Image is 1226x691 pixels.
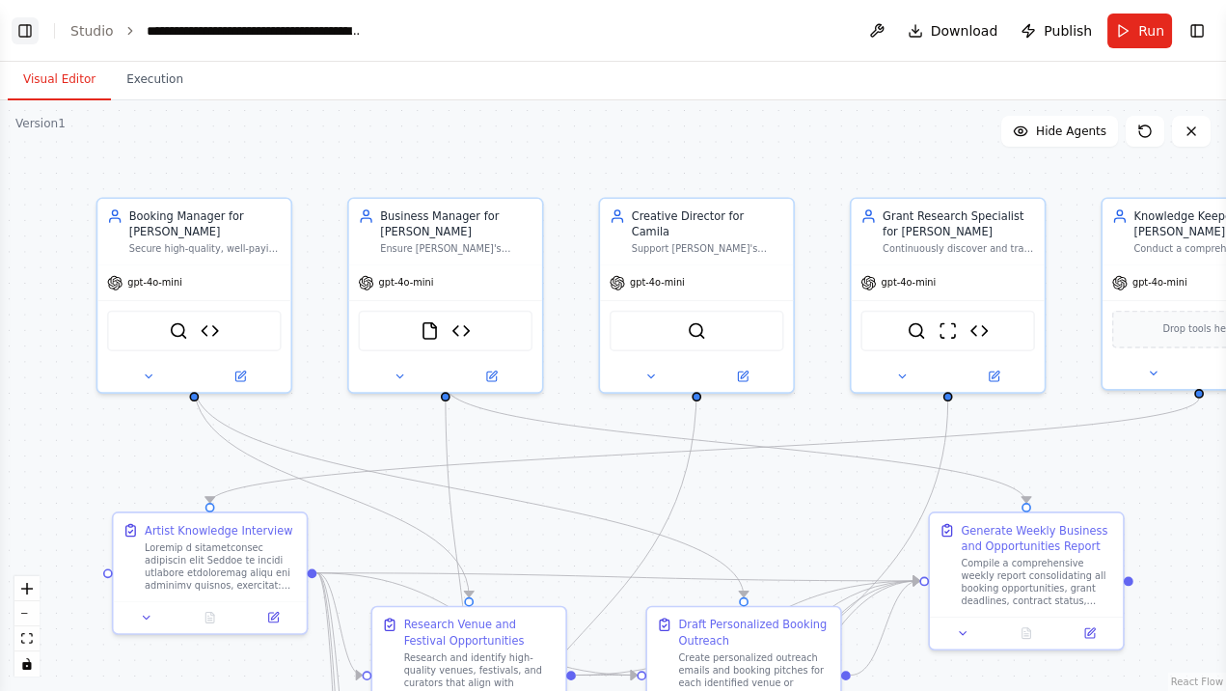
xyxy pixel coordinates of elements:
div: Business Manager for [PERSON_NAME]Ensure [PERSON_NAME]'s financial and contractual stability, pro... [347,197,543,393]
img: FileReadTool [421,321,440,341]
span: gpt-4o-mini [127,277,182,290]
button: fit view [14,626,40,651]
div: React Flow controls [14,576,40,677]
div: Grant Research Specialist for [PERSON_NAME] [883,208,1035,240]
div: Booking Manager for [PERSON_NAME] [129,208,282,240]
button: No output available [994,623,1060,643]
img: SerplyWebSearchTool [907,321,926,341]
div: Generate Weekly Business and Opportunities ReportCompile a comprehensive weekly report consolidat... [928,511,1124,650]
g: Edge from a684d29f-eff8-4f70-b315-b60017af490c to 3c2cb75a-f833-4c8b-b1fc-f2aede8c03b8 [438,385,1034,503]
button: zoom out [14,601,40,626]
div: Creative Director for Camila [632,208,784,240]
div: Artist Knowledge Interview [145,522,292,538]
button: Open in side panel [196,367,285,386]
button: toggle interactivity [14,651,40,677]
span: Run [1138,21,1164,41]
g: Edge from 55171cee-e7e5-4947-a38c-df495d0258c5 to 1c7d6ab5-8a34-48de-b8d9-b6e704290c5f [186,385,751,596]
span: Hide Agents [1036,124,1106,139]
span: gpt-4o-mini [379,277,434,290]
button: Show right sidebar [1184,17,1211,44]
span: Publish [1044,21,1092,41]
div: Business Manager for [PERSON_NAME] [380,208,532,240]
button: Open in side panel [1063,623,1117,643]
button: zoom in [14,576,40,601]
button: Open in side panel [447,367,535,386]
button: Open in side panel [698,367,787,386]
div: Booking Manager for [PERSON_NAME]Secure high-quality, well-paying gigs that honor [PERSON_NAME]'s... [96,197,292,393]
img: SerplyWebSearchTool [687,321,706,341]
g: Edge from 8b56d36f-64cc-41ec-8fd9-930e3a2db5fe to 3c2cb75a-f833-4c8b-b1fc-f2aede8c03b8 [316,566,919,589]
img: Zapier Email Sender [201,321,220,341]
button: Open in side panel [949,367,1038,386]
button: Run [1107,14,1172,48]
button: Publish [1013,14,1100,48]
button: Download [900,14,1006,48]
div: Creative Director for CamilaSupport [PERSON_NAME]'s visionary artistry by fusing mysticism, tarot... [598,197,794,393]
img: Zapier Email Sender [451,321,471,341]
span: gpt-4o-mini [1132,277,1187,290]
div: Loremip d sitametconsec adipiscin elit Seddoe te incidi utlabore etdoloremag aliqu eni adminimv q... [145,541,297,592]
g: Edge from eaf3e07c-3128-482d-a05b-7727f5510e01 to 8b56d36f-64cc-41ec-8fd9-930e3a2db5fe [202,398,1207,503]
div: Support [PERSON_NAME]'s visionary artistry by fusing mysticism, tarot, and [PERSON_NAME] into pow... [632,243,784,256]
g: Edge from 25a35364-85d4-4ade-9f47-7ef8f70a994f to 1c7d6ab5-8a34-48de-b8d9-b6e704290c5f [576,667,637,682]
nav: breadcrumb [70,21,364,41]
div: Continuously discover and track grants, touring funds, and artistic opportunities for [PERSON_NAM... [883,243,1035,256]
a: Studio [70,23,114,39]
div: Generate Weekly Business and Opportunities Report [961,522,1113,554]
div: Secure high-quality, well-paying gigs that honor [PERSON_NAME]'s artistry and mysticism. Focus on... [129,243,282,256]
span: gpt-4o-mini [881,277,936,290]
g: Edge from 1c7d6ab5-8a34-48de-b8d9-b6e704290c5f to 3c2cb75a-f833-4c8b-b1fc-f2aede8c03b8 [851,573,919,683]
div: Grant Research Specialist for [PERSON_NAME]Continuously discover and track grants, touring funds,... [850,197,1046,393]
span: Download [931,21,998,41]
div: Version 1 [15,116,66,131]
button: Visual Editor [8,60,111,100]
div: Ensure [PERSON_NAME]'s financial and contractual stability, protecting her value as an artist. Ma... [380,243,532,256]
img: ScrapeWebsiteTool [939,321,958,341]
div: Research Venue and Festival Opportunities [404,617,557,649]
g: Edge from 8b56d36f-64cc-41ec-8fd9-930e3a2db5fe to 25a35364-85d4-4ade-9f47-7ef8f70a994f [316,566,362,683]
div: Compile a comprehensive weekly report consolidating all booking opportunities, grant deadlines, c... [961,557,1113,607]
g: Edge from 55171cee-e7e5-4947-a38c-df495d0258c5 to 25a35364-85d4-4ade-9f47-7ef8f70a994f [186,385,477,596]
button: Open in side panel [246,608,300,627]
img: Zapier Email Sender [969,321,989,341]
button: Hide Agents [1001,116,1118,147]
div: Draft Personalized Booking Outreach [678,617,831,649]
a: React Flow attribution [1171,677,1223,687]
div: Artist Knowledge InterviewLoremip d sitametconsec adipiscin elit Seddoe te incidi utlabore etdolo... [112,511,308,635]
span: gpt-4o-mini [630,277,685,290]
button: Show left sidebar [12,17,39,44]
button: Execution [111,60,199,100]
img: SerplyWebSearchTool [169,321,188,341]
button: No output available [177,608,243,627]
